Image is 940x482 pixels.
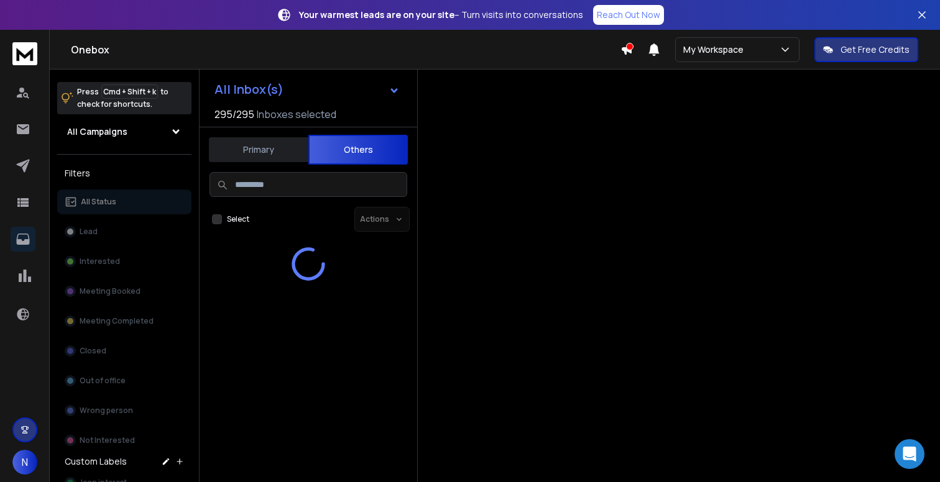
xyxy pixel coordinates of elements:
h3: Custom Labels [65,455,127,468]
strong: Your warmest leads are on your site [299,9,454,20]
a: Reach Out Now [593,5,664,25]
button: N [12,450,37,475]
button: Others [308,135,408,165]
img: logo [12,42,37,65]
h3: Filters [57,165,191,182]
p: My Workspace [683,43,749,56]
label: Select [227,214,249,224]
button: Primary [209,136,308,163]
h3: Inboxes selected [257,107,336,122]
button: Get Free Credits [814,37,918,62]
h1: All Inbox(s) [214,83,283,96]
button: All Campaigns [57,119,191,144]
span: Cmd + Shift + k [101,84,158,99]
button: All Inbox(s) [205,77,410,102]
h1: All Campaigns [67,125,127,138]
h1: Onebox [71,42,620,57]
div: Open Intercom Messenger [895,439,924,469]
p: Press to check for shortcuts. [77,86,168,111]
p: Get Free Credits [841,43,910,56]
p: Reach Out Now [597,9,660,21]
span: 295 / 295 [214,107,254,122]
p: – Turn visits into conversations [299,9,583,21]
